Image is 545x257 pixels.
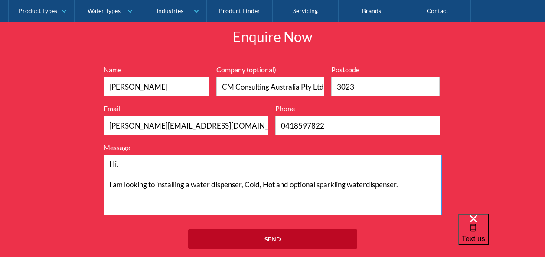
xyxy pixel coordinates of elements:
input: Send [188,229,357,249]
div: Water Types [88,7,121,14]
label: Message [104,142,442,153]
h2: Enquire Now [147,26,398,47]
label: Company (optional) [216,64,325,75]
label: Email [104,103,268,114]
label: Postcode [331,64,440,75]
label: Name [104,64,209,75]
div: Industries [157,7,183,14]
iframe: podium webchat widget bubble [458,214,545,257]
label: Phone [275,103,440,114]
div: Product Types [19,7,57,14]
